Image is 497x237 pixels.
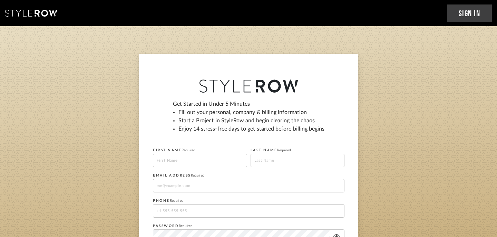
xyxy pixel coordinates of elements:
[153,199,184,203] label: PHONE
[153,173,205,178] label: EMAIL ADDRESS
[179,224,193,228] span: Required
[178,125,325,133] li: Enjoy 14 stress-free days to get started before billing begins
[178,108,325,116] li: Fill out your personal, company & billing information
[178,116,325,125] li: Start a Project in StyleRow and begin clearing the chaos
[153,148,195,152] label: FIRST NAME
[153,154,247,167] input: First Name
[182,149,195,152] span: Required
[153,204,344,218] input: +1 555-555-555
[170,199,184,202] span: Required
[191,174,205,177] span: Required
[153,224,193,228] label: PASSWORD
[153,179,344,192] input: me@example.com
[173,100,325,139] div: Get Started in Under 5 Minutes
[277,149,291,152] span: Required
[447,4,492,22] a: Sign In
[251,148,291,152] label: LAST NAME
[251,154,345,167] input: Last Name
